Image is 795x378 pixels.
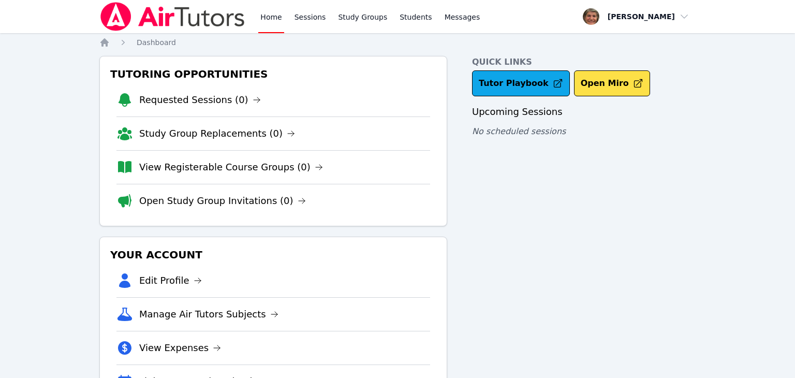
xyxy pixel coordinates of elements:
h3: Upcoming Sessions [472,105,696,119]
a: View Registerable Course Groups (0) [139,160,323,175]
a: View Expenses [139,341,221,355]
img: Air Tutors [99,2,246,31]
h3: Tutoring Opportunities [108,65,438,83]
span: Dashboard [137,38,176,47]
a: Tutor Playbook [472,70,570,96]
span: Messages [445,12,480,22]
h4: Quick Links [472,56,696,68]
a: Dashboard [137,37,176,48]
button: Open Miro [574,70,650,96]
a: Study Group Replacements (0) [139,126,295,141]
a: Manage Air Tutors Subjects [139,307,278,322]
nav: Breadcrumb [99,37,696,48]
a: Open Study Group Invitations (0) [139,194,306,208]
span: No scheduled sessions [472,126,566,136]
a: Requested Sessions (0) [139,93,261,107]
a: Edit Profile [139,273,202,288]
h3: Your Account [108,245,438,264]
